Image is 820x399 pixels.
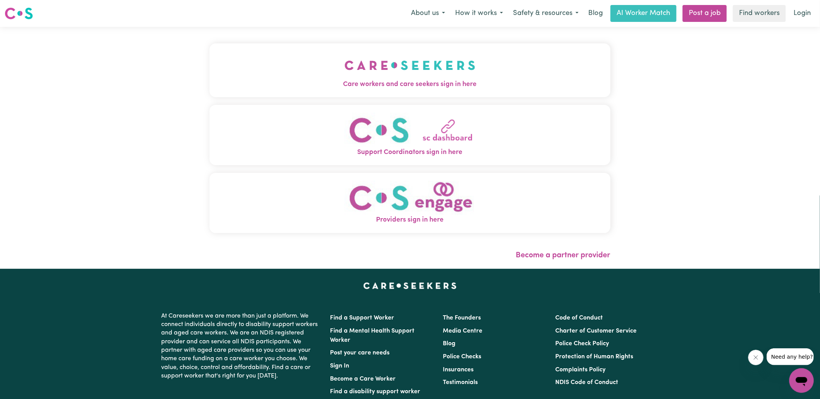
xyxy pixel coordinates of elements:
a: Protection of Human Rights [555,354,633,360]
button: Safety & resources [508,5,584,22]
p: At Careseekers we are more than just a platform. We connect individuals directly to disability su... [162,309,321,384]
a: Code of Conduct [555,315,603,321]
a: Careseekers home page [363,283,457,289]
a: Insurances [443,367,474,373]
a: Testimonials [443,379,478,386]
iframe: Button to launch messaging window [789,368,814,393]
button: About us [406,5,450,22]
a: Media Centre [443,328,482,334]
button: Care workers and care seekers sign in here [210,43,610,97]
span: Support Coordinators sign in here [210,147,610,157]
a: Sign In [330,363,350,369]
a: Post your care needs [330,350,390,356]
a: Find workers [733,5,786,22]
a: Become a Care Worker [330,376,396,382]
a: Careseekers logo [5,5,33,22]
button: Support Coordinators sign in here [210,105,610,165]
a: Complaints Policy [555,367,606,373]
a: Charter of Customer Service [555,328,637,334]
a: Find a Mental Health Support Worker [330,328,415,343]
a: Find a disability support worker [330,389,421,395]
a: Police Checks [443,354,481,360]
img: Careseekers logo [5,7,33,20]
iframe: Message from company [767,348,814,365]
a: NDIS Code of Conduct [555,379,618,386]
a: Blog [443,341,455,347]
a: Become a partner provider [516,252,610,259]
button: Providers sign in here [210,173,610,233]
a: Post a job [683,5,727,22]
a: Login [789,5,815,22]
a: Find a Support Worker [330,315,394,321]
a: Blog [584,5,607,22]
iframe: Close message [748,350,764,365]
button: How it works [450,5,508,22]
a: The Founders [443,315,481,321]
a: AI Worker Match [610,5,676,22]
span: Care workers and care seekers sign in here [210,79,610,89]
span: Providers sign in here [210,215,610,225]
a: Police Check Policy [555,341,609,347]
